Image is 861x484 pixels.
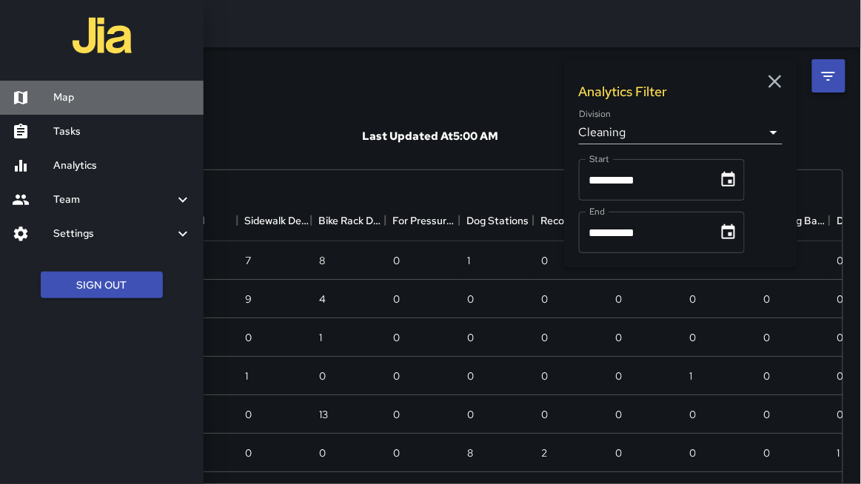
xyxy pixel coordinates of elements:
[53,158,192,174] h6: Analytics
[53,124,192,140] h6: Tasks
[73,6,132,65] img: jia-logo
[53,226,174,242] h6: Settings
[53,90,192,106] h6: Map
[53,192,174,208] h6: Team
[41,272,163,299] button: Sign Out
